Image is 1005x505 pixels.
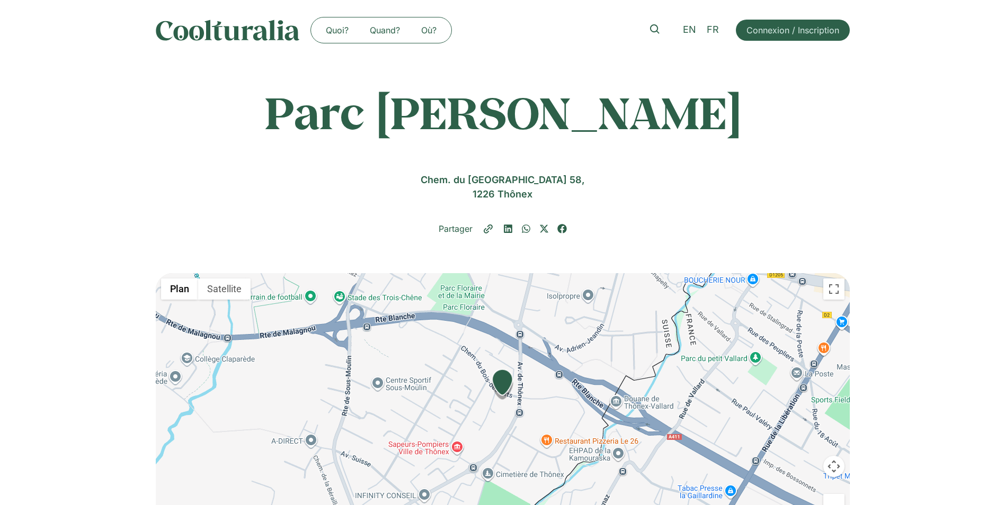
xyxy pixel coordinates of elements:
[521,224,531,233] div: Partager sur whatsapp
[539,224,549,233] div: Partager sur x-twitter
[198,278,251,300] button: Afficher les images satellite
[439,222,473,235] p: Partager
[359,22,411,39] a: Quand?
[491,368,514,400] div: Chem. du Bois-des-Arts 58, 1226 Thônex
[823,456,844,477] button: Commandes de la caméra de la carte
[746,24,839,37] span: Connexion / Inscription
[315,22,447,39] nav: Menu
[156,86,850,139] h1: Parc [PERSON_NAME]
[683,24,696,35] span: EN
[315,22,359,39] a: Quoi?
[736,20,850,41] a: Connexion / Inscription
[156,173,850,201] div: Chem. du [GEOGRAPHIC_DATA] 58, 1226 Thônex
[161,278,198,300] button: Afficher un plan de ville
[707,24,719,35] span: FR
[678,22,701,38] a: EN
[557,224,567,233] div: Partager sur facebook
[823,278,844,300] button: Passer en plein écran
[411,22,447,39] a: Où?
[503,224,513,233] div: Partager sur linkedin
[701,22,724,38] a: FR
